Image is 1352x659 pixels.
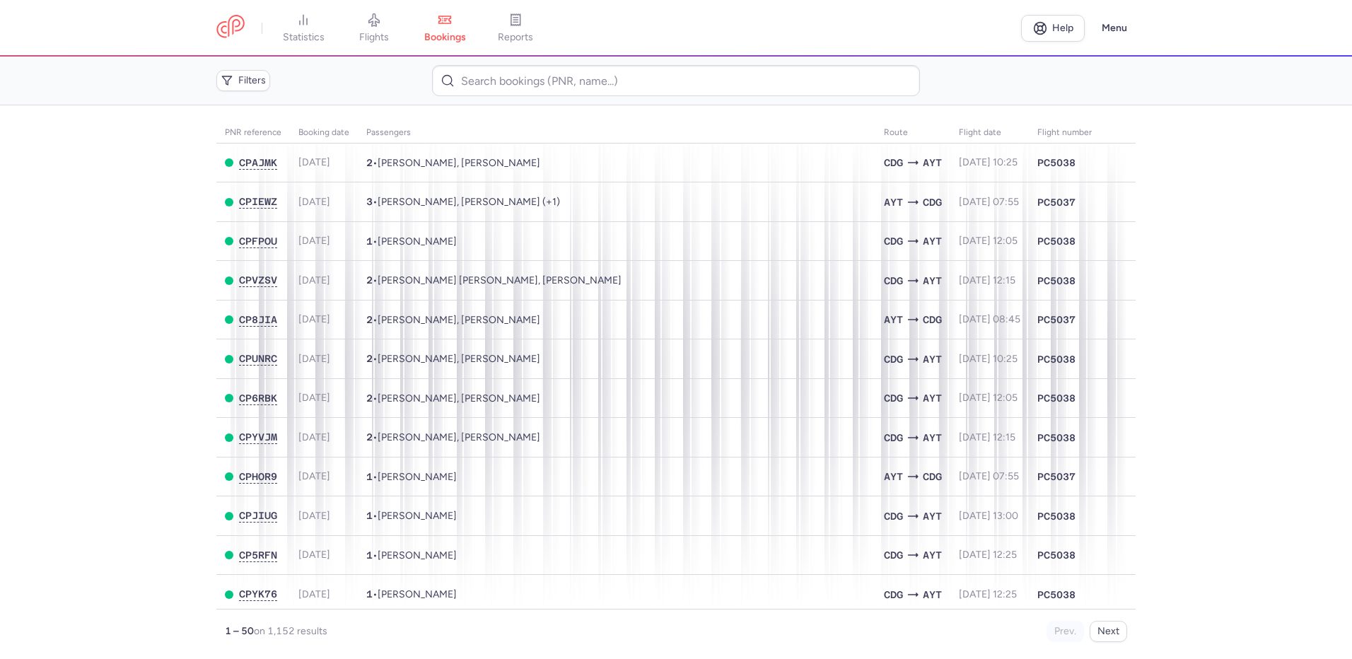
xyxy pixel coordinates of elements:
span: 1 [366,235,373,247]
th: Passengers [358,122,875,144]
span: Filters [238,75,266,86]
span: • [366,235,457,247]
span: CDG [884,155,903,170]
span: [DATE] [298,510,330,522]
span: [DATE] [298,353,330,365]
button: CP8JIA [239,314,277,326]
span: CP8JIA [239,314,277,325]
button: CPUNRC [239,353,277,365]
span: [DATE] 10:25 [959,156,1018,168]
span: • [366,588,457,600]
span: [DATE] [298,392,330,404]
span: 1 [366,588,373,600]
span: • [366,471,457,483]
span: [DATE] [298,470,330,482]
span: on 1,152 results [254,625,327,637]
button: Menu [1093,15,1136,42]
button: CP5RFN [239,549,277,561]
span: • [366,431,540,443]
span: PC5038 [1037,274,1076,288]
span: flights [359,31,389,44]
button: CPFPOU [239,235,277,247]
span: CPAJMK [239,157,277,168]
span: CDG [923,312,942,327]
span: [DATE] [298,235,330,247]
span: 2 [366,274,373,286]
span: CDG [884,547,903,563]
button: CPYK76 [239,588,277,600]
span: [DATE] 12:25 [959,549,1017,561]
span: PC5038 [1037,509,1076,523]
span: statistics [283,31,325,44]
span: Ali Muhammed GORDUK [378,510,457,522]
th: Flight number [1029,122,1100,144]
span: AYT [884,469,903,484]
span: Louis Alexandre COLIN, James COLIN [378,274,622,286]
span: reports [498,31,533,44]
button: CPYVJM [239,431,277,443]
button: CPVZSV [239,274,277,286]
span: AYT [923,587,942,602]
span: [DATE] 13:00 [959,510,1018,522]
span: PC5038 [1037,548,1076,562]
span: 2 [366,353,373,364]
span: 1 [366,471,373,482]
span: 2 [366,314,373,325]
button: Prev. [1047,621,1084,642]
a: reports [480,13,551,44]
span: AYT [923,233,942,249]
span: [DATE] 12:05 [959,392,1018,404]
span: [DATE] 07:55 [959,196,1019,208]
span: PC5038 [1037,431,1076,445]
span: CPJIUG [239,510,277,521]
span: CDG [884,430,903,445]
span: CPHOR9 [239,471,277,482]
span: [DATE] 10:25 [959,353,1018,365]
span: • [366,353,540,365]
button: CPAJMK [239,157,277,169]
span: AYT [923,390,942,406]
span: CDG [884,273,903,288]
span: CDG [884,587,903,602]
span: PC5038 [1037,588,1076,602]
span: Hillary AHOUASSO, Alexander AHOUASSO [378,431,540,443]
a: bookings [409,13,480,44]
span: CDG [884,508,903,524]
span: [DATE] 12:15 [959,274,1015,286]
span: [DATE] 12:15 [959,431,1015,443]
span: AYT [923,155,942,170]
span: AYT [923,273,942,288]
span: PC5037 [1037,470,1076,484]
span: CDG [884,233,903,249]
span: [DATE] 07:55 [959,470,1019,482]
span: Abdul Samet GOK, Rina Valentiane RALIMBIMANANA [378,392,540,404]
span: AYT [923,508,942,524]
span: 2 [366,392,373,404]
span: CDG [923,469,942,484]
button: Filters [216,70,270,91]
span: Nicolas DUCHESNE [378,235,457,247]
th: flight date [950,122,1029,144]
span: Help [1052,23,1073,33]
button: CPHOR9 [239,471,277,483]
span: PC5038 [1037,391,1076,405]
button: CP6RBK [239,392,277,404]
span: AYT [923,351,942,367]
span: Sesiguzel ALAN, Mina CHEBBAKI [378,314,540,326]
span: [DATE] [298,588,330,600]
span: [DATE] [298,431,330,443]
span: 1 [366,549,373,561]
span: Sabahaddin ARSLAN [378,471,457,483]
span: 3 [366,196,373,207]
a: Help [1021,15,1085,42]
button: Next [1090,621,1127,642]
span: [DATE] 12:25 [959,588,1017,600]
span: PC5037 [1037,195,1076,209]
span: CDG [923,194,942,210]
a: CitizenPlane red outlined logo [216,15,245,41]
